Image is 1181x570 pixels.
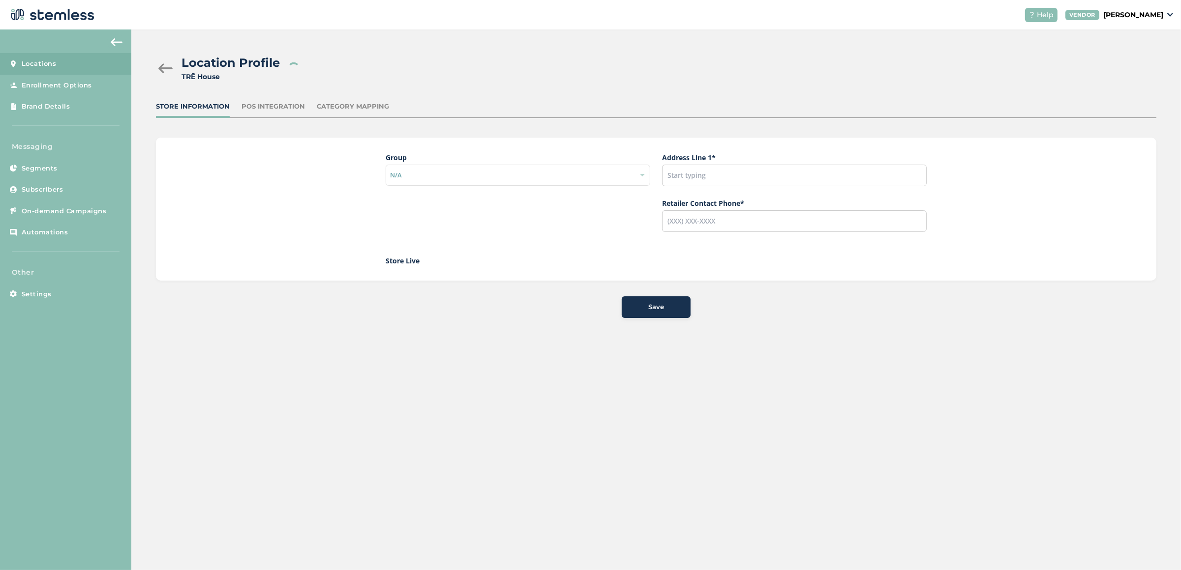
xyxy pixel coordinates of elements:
[22,206,107,216] span: On-demand Campaigns
[1132,523,1181,570] iframe: Chat Widget
[317,102,389,112] div: Category Mapping
[22,81,92,90] span: Enrollment Options
[1065,10,1099,20] div: VENDOR
[156,102,230,112] div: Store Information
[22,228,68,237] span: Automations
[111,38,122,46] img: icon-arrow-back-accent-c549486e.svg
[1103,10,1163,20] p: [PERSON_NAME]
[386,152,650,163] label: Group
[662,210,927,232] input: (XXX) XXX-XXXX
[22,102,70,112] span: Brand Details
[622,296,691,318] button: Save
[22,289,52,299] span: Settings
[1037,10,1054,20] span: Help
[22,164,58,173] span: Segments
[8,5,94,25] img: logo-dark-0685b13c.svg
[648,302,664,312] span: Save
[182,72,280,82] div: TRĒ House
[242,102,305,112] div: POS Integration
[182,54,280,72] h2: Location Profile
[1029,12,1035,18] img: icon-help-white-03924b79.svg
[22,185,63,195] span: Subscribers
[662,165,927,186] input: Start typing
[22,59,57,69] span: Locations
[1167,13,1173,17] img: icon_down-arrow-small-66adaf34.svg
[662,198,927,208] label: Retailer Contact Phone*
[662,152,927,163] label: Address Line 1*
[386,256,420,266] label: Store Live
